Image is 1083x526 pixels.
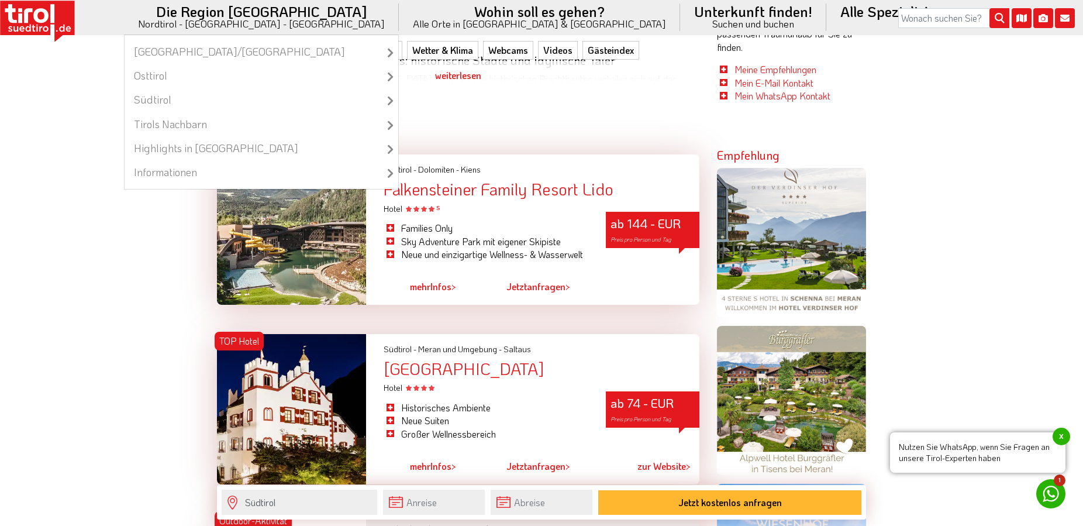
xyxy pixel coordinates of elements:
[384,414,588,427] li: Neue Suiten
[384,180,699,198] div: Falkensteiner Family Resort Lido
[637,453,691,480] a: zur Website>
[611,415,671,423] span: Preis pro Person und Tag
[384,401,588,414] li: Historisches Ambiente
[384,203,440,214] span: Hotel
[410,460,430,472] span: mehr
[506,453,570,480] a: Jetztanfragen>
[217,61,699,90] div: weiterlesen
[717,147,780,163] strong: Empfehlung
[582,41,639,60] a: Gästeindex
[506,460,527,472] span: Jetzt
[222,490,377,515] input: Wo soll's hingehen?
[1012,8,1032,28] i: Karte öffnen
[898,8,1009,28] input: Wonach suchen Sie?
[125,112,398,136] a: Tirols Nachbarn
[384,248,588,261] li: Neue und einzigartige Wellness- & Wasserwelt
[734,90,830,102] a: Mein WhatsApp Kontakt
[138,19,385,29] small: Nordtirol - [GEOGRAPHIC_DATA] - [GEOGRAPHIC_DATA]
[1053,428,1070,445] span: x
[125,88,398,112] a: Südtirol
[483,41,533,60] a: Webcams
[410,280,430,293] span: mehr
[451,460,456,472] span: >
[565,280,570,293] span: >
[1033,8,1053,28] i: Fotogalerie
[384,235,588,248] li: Sky Adventure Park mit eigener Skipiste
[436,204,440,212] sup: S
[461,164,481,175] span: Kiens
[125,64,398,88] a: Osttirol
[383,490,485,515] input: Anreise
[611,236,671,243] span: Preis pro Person und Tag
[598,490,861,515] button: Jetzt kostenlos anfragen
[734,77,813,89] a: Mein E-Mail Kontakt
[418,164,459,175] span: Dolomiten -
[694,19,812,29] small: Suchen und buchen
[717,168,866,317] img: verdinserhof.png
[506,280,527,293] span: Jetzt
[413,19,666,29] small: Alle Orte in [GEOGRAPHIC_DATA] & [GEOGRAPHIC_DATA]
[125,40,398,64] a: [GEOGRAPHIC_DATA]/[GEOGRAPHIC_DATA]
[451,280,456,293] span: >
[418,343,502,355] span: Meran und Umgebung -
[717,326,866,475] img: burggraefler.jpg
[384,164,416,175] span: Südtirol -
[491,490,592,515] input: Abreise
[1055,8,1075,28] i: Kontakt
[384,343,416,355] span: Südtirol -
[503,343,531,355] span: Saltaus
[506,273,570,300] a: Jetztanfragen>
[384,222,588,235] li: Families Only
[384,382,434,393] span: Hotel
[384,360,699,378] div: [GEOGRAPHIC_DATA]
[565,460,570,472] span: >
[1036,479,1065,508] a: 1 Nutzen Sie WhatsApp, wenn Sie Fragen an unsere Tirol-Experten habenx
[407,41,478,60] a: Wetter & Klima
[606,391,699,428] div: ab 74 - EUR
[410,273,456,300] a: mehrInfos>
[734,63,816,75] a: Meine Empfehlungen
[686,460,691,472] span: >
[410,453,456,480] a: mehrInfos>
[606,212,699,248] div: ab 144 - EUR
[538,41,578,60] a: Videos
[217,53,699,67] h3: Die schönsten Ferienziele Südtirols: historische Städte und idyllische Täler
[125,136,398,160] a: Highlights in [GEOGRAPHIC_DATA]
[890,432,1065,473] span: Nutzen Sie WhatsApp, wenn Sie Fragen an unsere Tirol-Experten haben
[215,332,264,350] div: TOP Hotel
[384,428,588,441] li: Großer Wellnessbereich
[1054,475,1065,486] span: 1
[125,160,398,184] a: Informationen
